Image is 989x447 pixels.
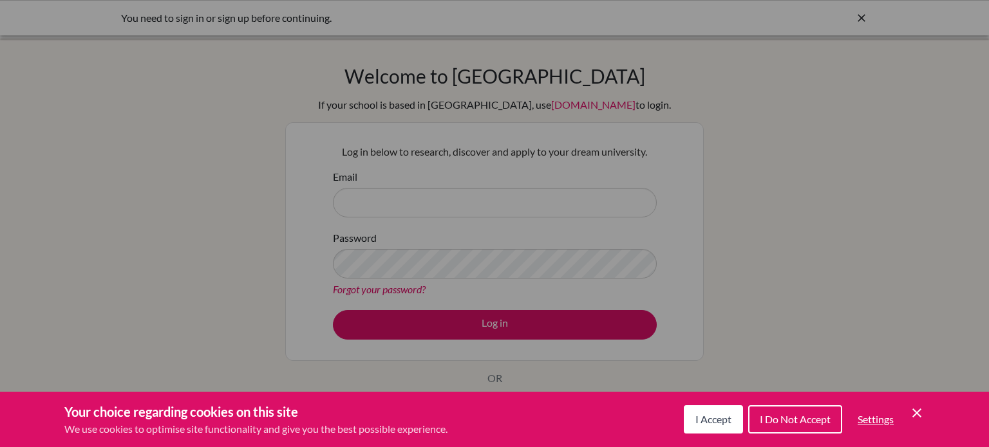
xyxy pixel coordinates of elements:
[858,413,894,425] span: Settings
[684,405,743,433] button: I Accept
[748,405,842,433] button: I Do Not Accept
[64,421,447,437] p: We use cookies to optimise site functionality and give you the best possible experience.
[64,402,447,421] h3: Your choice regarding cookies on this site
[760,413,831,425] span: I Do Not Accept
[847,406,904,432] button: Settings
[909,405,925,421] button: Save and close
[695,413,731,425] span: I Accept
